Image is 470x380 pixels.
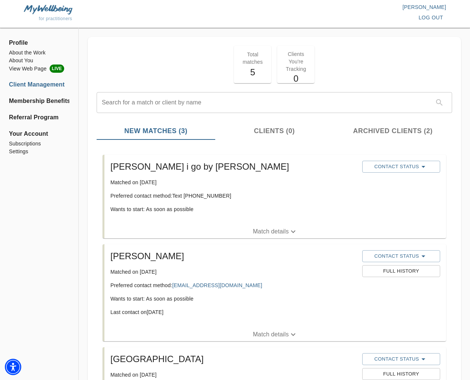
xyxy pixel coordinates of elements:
li: View Web Page [9,65,69,73]
span: Contact Status [366,355,436,364]
a: Referral Program [9,113,69,122]
h5: [GEOGRAPHIC_DATA] [110,353,356,365]
p: Last contact on [DATE] [110,308,356,316]
a: Membership Benefits [9,97,69,106]
p: Matched on [DATE] [110,179,356,186]
span: Contact Status [366,162,436,171]
p: Match details [253,330,289,339]
span: New Matches (3) [101,126,211,136]
span: Profile [9,38,69,47]
p: Matched on [DATE] [110,268,356,276]
button: Contact Status [362,353,440,365]
a: Client Management [9,80,69,89]
h5: 5 [238,66,267,78]
div: Accessibility Menu [5,359,21,375]
span: Archived Clients (2) [338,126,448,136]
a: [EMAIL_ADDRESS][DOMAIN_NAME] [172,282,262,288]
a: Settings [9,148,69,156]
p: Wants to start: As soon as possible [110,205,356,213]
p: Matched on [DATE] [110,371,356,379]
button: Full History [362,368,440,380]
h5: [PERSON_NAME] [110,250,356,262]
a: About the Work [9,49,69,57]
p: Preferred contact method: [110,282,356,289]
span: Contact Status [366,252,436,261]
span: Clients (0) [220,126,329,136]
p: Wants to start: As soon as possible [110,295,356,302]
button: Match details [104,225,446,238]
span: log out [419,13,443,22]
a: Subscriptions [9,140,69,148]
span: Full History [366,267,436,276]
button: Match details [104,328,446,341]
p: [PERSON_NAME] [235,3,446,11]
p: Total matches [238,51,267,66]
button: Contact Status [362,161,440,173]
button: Full History [362,265,440,277]
p: Clients You're Tracking [282,50,310,73]
a: About You [9,57,69,65]
h5: [PERSON_NAME] i go by [PERSON_NAME] [110,161,356,173]
p: Match details [253,227,289,236]
span: for practitioners [39,16,72,21]
button: log out [416,11,446,25]
button: Contact Status [362,250,440,262]
span: Your Account [9,129,69,138]
img: MyWellbeing [24,5,72,14]
p: Preferred contact method: Text [PHONE_NUMBER] [110,192,356,200]
h5: 0 [282,73,310,85]
span: LIVE [50,65,64,73]
a: View Web PageLIVE [9,65,69,73]
span: Full History [366,370,436,379]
